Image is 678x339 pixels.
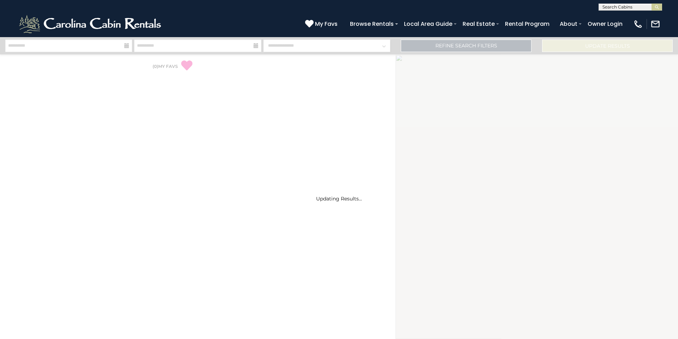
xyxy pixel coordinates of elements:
a: Owner Login [584,18,626,30]
img: phone-regular-white.png [633,19,643,29]
a: Browse Rentals [346,18,397,30]
img: mail-regular-white.png [650,19,660,29]
a: Rental Program [501,18,553,30]
img: White-1-2.png [18,13,164,35]
a: Local Area Guide [400,18,456,30]
a: My Favs [305,19,339,29]
a: About [556,18,581,30]
span: My Favs [315,19,338,28]
a: Real Estate [459,18,498,30]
